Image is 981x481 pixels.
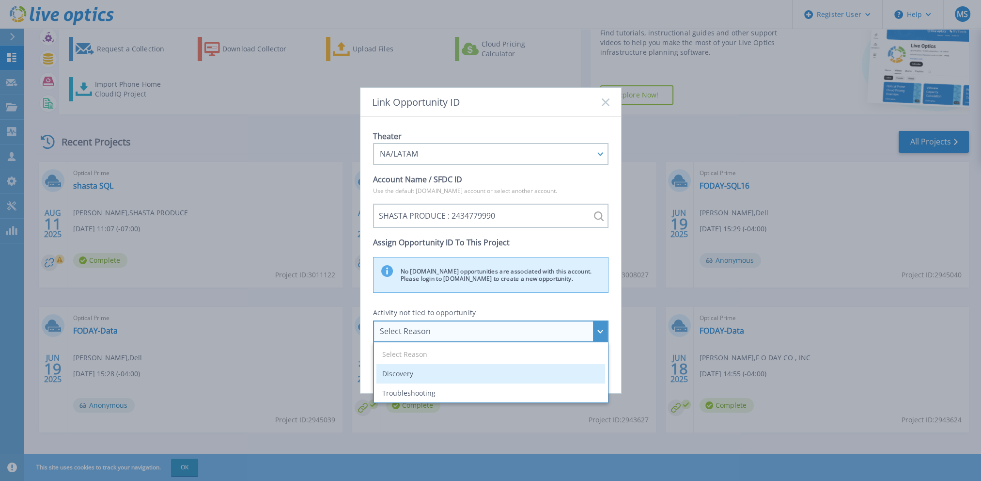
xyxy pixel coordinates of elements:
[376,345,605,364] li: Select Reason
[373,204,608,228] input: SHASTA PRODUCE : 2434779990
[380,327,591,336] div: Select Reason
[376,364,605,384] li: Discovery
[373,257,608,293] div: No [DOMAIN_NAME] opportunities are associated with this account. Please login to [DOMAIN_NAME] to...
[373,308,608,317] p: Activity not tied to opportunity
[376,384,605,403] li: Troubleshooting
[373,236,608,249] p: Assign Opportunity ID To This Project
[373,186,608,196] p: Use the default [DOMAIN_NAME] account or select another account.
[372,96,460,108] span: Link Opportunity ID
[373,173,608,186] p: Account Name / SFDC ID
[373,129,608,143] p: Theater
[380,149,591,158] div: NA/LATAM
